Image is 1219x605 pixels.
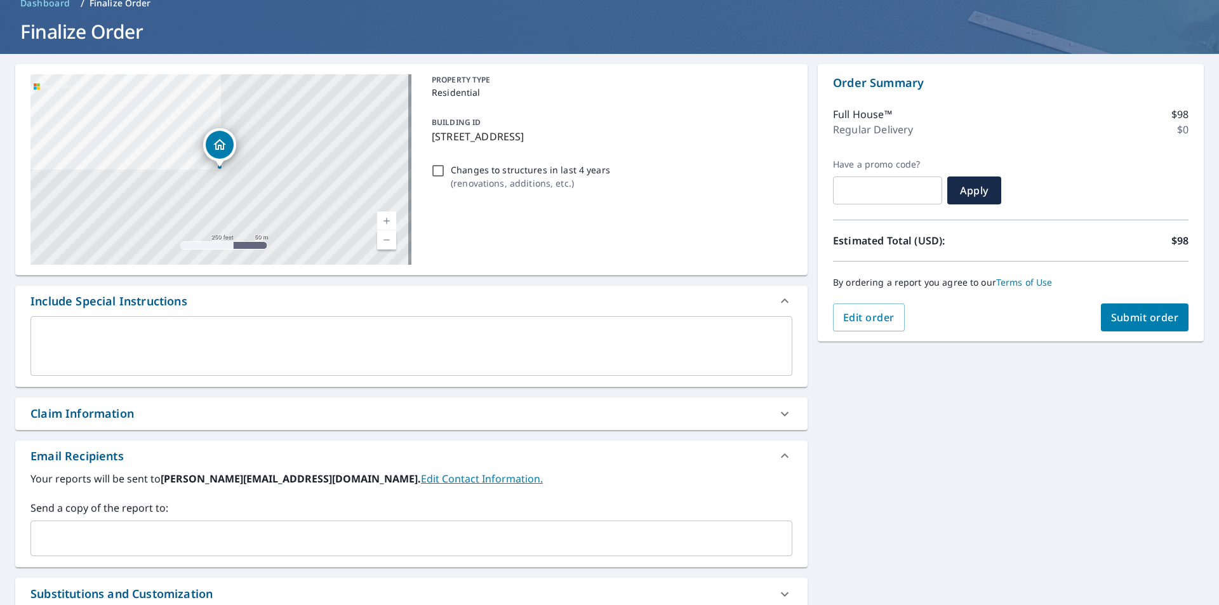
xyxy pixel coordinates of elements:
label: Your reports will be sent to [30,471,792,486]
button: Submit order [1101,303,1189,331]
button: Edit order [833,303,905,331]
p: Residential [432,86,787,99]
p: Changes to structures in last 4 years [451,163,610,176]
p: Full House™ [833,107,892,122]
p: By ordering a report you agree to our [833,277,1189,288]
div: Include Special Instructions [15,286,808,316]
p: $0 [1177,122,1189,137]
p: $98 [1171,107,1189,122]
a: Current Level 17, Zoom In [377,211,396,230]
button: Apply [947,176,1001,204]
b: [PERSON_NAME][EMAIL_ADDRESS][DOMAIN_NAME]. [161,472,421,486]
div: Include Special Instructions [30,293,187,310]
p: Regular Delivery [833,122,913,137]
p: ( renovations, additions, etc. ) [451,176,610,190]
a: Terms of Use [996,276,1053,288]
a: Current Level 17, Zoom Out [377,230,396,249]
p: PROPERTY TYPE [432,74,787,86]
div: Claim Information [15,397,808,430]
h1: Finalize Order [15,18,1204,44]
label: Have a promo code? [833,159,942,170]
span: Submit order [1111,310,1179,324]
div: Substitutions and Customization [30,585,213,602]
a: EditContactInfo [421,472,543,486]
span: Apply [957,183,991,197]
p: BUILDING ID [432,117,481,128]
p: [STREET_ADDRESS] [432,129,787,144]
p: Order Summary [833,74,1189,91]
div: Dropped pin, building 1, Residential property, 9707 Concord Hills Ct Saint Louis, MO 63123 [203,128,236,168]
p: Estimated Total (USD): [833,233,1011,248]
label: Send a copy of the report to: [30,500,792,515]
div: Email Recipients [15,441,808,471]
span: Edit order [843,310,895,324]
p: $98 [1171,233,1189,248]
div: Claim Information [30,405,134,422]
div: Email Recipients [30,448,124,465]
